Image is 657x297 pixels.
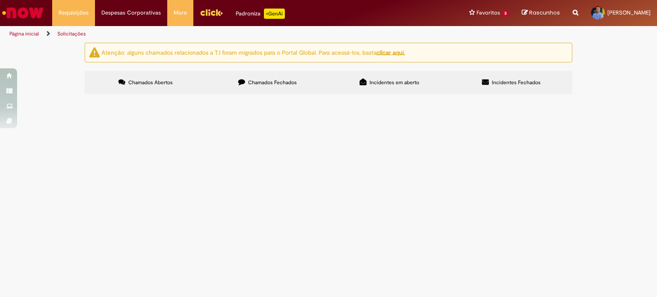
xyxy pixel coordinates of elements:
[57,30,86,37] a: Solicitações
[522,9,560,17] a: Rascunhos
[492,79,541,86] span: Incidentes Fechados
[607,9,651,16] span: [PERSON_NAME]
[476,9,500,17] span: Favoritos
[9,30,39,37] a: Página inicial
[128,79,173,86] span: Chamados Abertos
[236,9,285,19] div: Padroniza
[1,4,45,21] img: ServiceNow
[370,79,419,86] span: Incidentes em aberto
[59,9,89,17] span: Requisições
[174,9,187,17] span: More
[264,9,285,19] p: +GenAi
[101,9,161,17] span: Despesas Corporativas
[248,79,297,86] span: Chamados Fechados
[529,9,560,17] span: Rascunhos
[6,26,432,42] ul: Trilhas de página
[376,48,405,56] a: clicar aqui.
[502,10,509,17] span: 3
[200,6,223,19] img: click_logo_yellow_360x200.png
[101,48,405,56] ng-bind-html: Atenção: alguns chamados relacionados a T.I foram migrados para o Portal Global. Para acessá-los,...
